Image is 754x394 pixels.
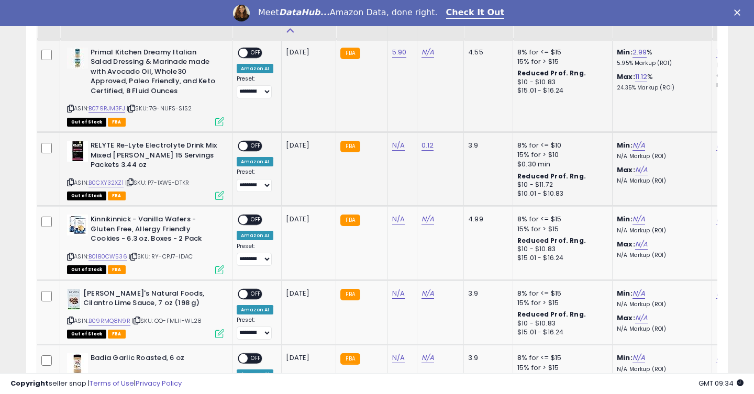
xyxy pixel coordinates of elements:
[286,48,328,57] div: [DATE]
[279,7,330,17] i: DataHub...
[517,254,604,263] div: $15.01 - $16.24
[617,325,704,333] p: N/A Markup (ROI)
[67,289,81,310] img: 41AV41OXkuL._SL40_.jpg
[517,86,604,95] div: $15.01 - $16.24
[90,378,134,388] a: Terms of Use
[617,48,704,67] div: %
[517,78,604,87] div: $10 - $10.83
[132,317,202,325] span: | SKU: OO-FMLH-WL28
[468,141,505,150] div: 3.9
[633,288,645,299] a: N/A
[468,48,505,57] div: 4.55
[88,104,125,113] a: B079RJM3FJ
[617,301,704,308] p: N/A Markup (ROI)
[517,141,604,150] div: 8% for <= $10
[248,216,264,224] span: OFF
[237,64,273,73] div: Amazon AI
[108,192,126,200] span: FBA
[422,288,434,299] a: N/A
[468,289,505,298] div: 3.9
[635,313,648,323] a: N/A
[392,47,407,58] a: 5.90
[108,118,126,127] span: FBA
[716,288,729,299] a: N/A
[67,353,88,374] img: 41LfWnXqqKL._SL40_.jpg
[91,48,218,99] b: Primal Kitchen Dreamy Italian Salad Dressing & Marinade made with Avocado Oil, Whole30 Approved, ...
[129,252,193,261] span: | SKU: RY-CPJ7-IDAC
[617,47,633,57] b: Min:
[633,353,645,363] a: N/A
[10,379,182,389] div: seller snap | |
[517,215,604,224] div: 8% for <= $15
[392,214,405,224] a: N/A
[237,231,273,240] div: Amazon AI
[633,47,647,58] a: 2.99
[517,181,604,189] div: $10 - $11.72
[617,214,633,224] b: Min:
[67,48,224,125] div: ASIN:
[67,141,224,199] div: ASIN:
[67,265,106,274] span: All listings that are currently out of stock and unavailable for purchase on Amazon
[67,118,106,127] span: All listings that are currently out of stock and unavailable for purchase on Amazon
[517,57,604,66] div: 15% for > $15
[340,289,360,300] small: FBA
[340,353,360,365] small: FBA
[422,47,434,58] a: N/A
[340,141,360,152] small: FBA
[617,177,704,185] p: N/A Markup (ROI)
[517,69,586,77] b: Reduced Prof. Rng.
[340,215,360,226] small: FBA
[392,140,405,151] a: N/A
[716,214,729,224] a: N/A
[237,243,273,266] div: Preset:
[517,224,604,234] div: 15% for > $15
[617,153,704,160] p: N/A Markup (ROI)
[67,215,88,235] img: 51q+BVL9IpL._SL40_.jpg
[286,353,328,363] div: [DATE]
[517,172,586,181] b: Reduced Prof. Rng.
[67,289,224,337] div: ASIN:
[635,72,648,82] a: 11.12
[67,215,224,273] div: ASIN:
[248,48,264,57] span: OFF
[617,353,633,363] b: Min:
[517,328,604,337] div: $15.01 - $16.24
[286,141,328,150] div: [DATE]
[233,5,250,21] img: Profile image for Georgie
[248,354,264,363] span: OFF
[635,165,648,175] a: N/A
[716,47,731,58] a: 11.74
[617,288,633,298] b: Min:
[91,353,218,366] b: Badia Garlic Roasted, 6 oz
[248,142,264,151] span: OFF
[617,313,635,323] b: Max:
[392,353,405,363] a: N/A
[617,140,633,150] b: Min:
[698,378,744,388] span: 2025-08-18 09:34 GMT
[422,140,434,151] a: 0.12
[517,310,586,319] b: Reduced Prof. Rng.
[67,192,106,200] span: All listings that are currently out of stock and unavailable for purchase on Amazon
[286,289,328,298] div: [DATE]
[633,140,645,151] a: N/A
[258,7,438,18] div: Meet Amazon Data, done right.
[716,353,729,363] a: N/A
[83,289,210,311] b: [PERSON_NAME]'s Natural Foods, Cilantro Lime Sauce, 7 oz (198 g)
[517,150,604,160] div: 15% for > $10
[517,319,604,328] div: $10 - $10.83
[422,214,434,224] a: N/A
[446,7,505,19] a: Check It Out
[88,317,130,325] a: B09RMQ8N9R
[237,317,273,340] div: Preset:
[617,72,635,82] b: Max:
[10,378,49,388] strong: Copyright
[108,330,126,339] span: FBA
[125,178,189,187] span: | SKU: P7-1XW5-DTKR
[734,9,745,16] div: Close
[635,239,648,250] a: N/A
[617,84,704,92] p: 24.35% Markup (ROI)
[237,305,273,314] div: Amazon AI
[617,60,704,67] p: 5.95% Markup (ROI)
[517,298,604,308] div: 15% for > $15
[127,104,192,112] span: | SKU: 7G-NUFS-SIS2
